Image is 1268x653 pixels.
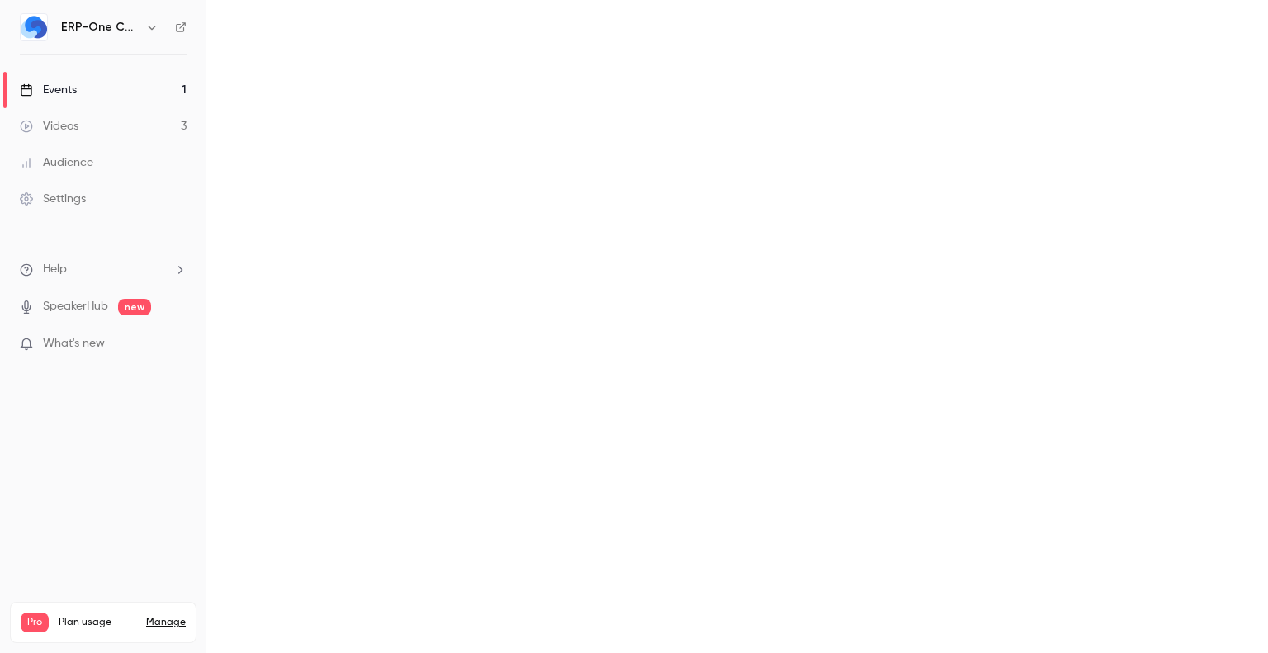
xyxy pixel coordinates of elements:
div: Events [20,82,77,98]
h6: ERP-One Consulting Inc. [61,19,139,35]
div: Settings [20,191,86,207]
li: help-dropdown-opener [20,261,187,278]
span: Help [43,261,67,278]
div: Videos [20,118,78,135]
div: Audience [20,154,93,171]
a: Manage [146,616,186,629]
span: What's new [43,335,105,353]
span: new [118,299,151,315]
img: ERP-One Consulting Inc. [21,14,47,40]
a: SpeakerHub [43,298,108,315]
span: Plan usage [59,616,136,629]
span: Pro [21,613,49,632]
